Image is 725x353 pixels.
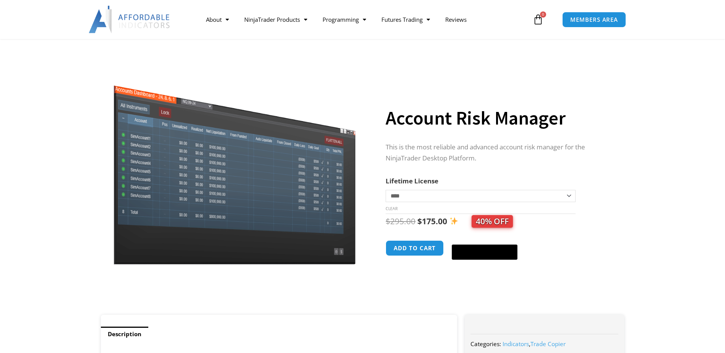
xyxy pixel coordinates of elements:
[386,206,397,211] a: Clear options
[470,340,501,348] span: Categories:
[540,11,546,18] span: 0
[237,11,315,28] a: NinjaTrader Products
[315,11,374,28] a: Programming
[386,105,609,131] h1: Account Risk Manager
[450,239,519,240] iframe: Secure payment input frame
[374,11,438,28] a: Futures Trading
[562,12,626,28] a: MEMBERS AREA
[386,176,438,185] label: Lifetime License
[503,340,529,348] a: Indicators
[521,8,555,31] a: 0
[198,11,237,28] a: About
[89,6,171,33] img: LogoAI | Affordable Indicators – NinjaTrader
[438,11,474,28] a: Reviews
[386,216,390,227] span: $
[386,142,609,164] p: This is the most reliable and advanced account risk manager for the NinjaTrader Desktop Platform.
[417,216,422,227] span: $
[472,215,513,228] span: 40% OFF
[452,245,517,260] button: Buy with GPay
[503,340,566,348] span: ,
[101,327,148,342] a: Description
[386,240,444,256] button: Add to cart
[386,216,415,227] bdi: 295.00
[530,340,566,348] a: Trade Copier
[570,17,618,23] span: MEMBERS AREA
[198,11,531,28] nav: Menu
[112,70,357,265] img: Screenshot 2024-08-26 15462845454
[417,216,447,227] bdi: 175.00
[450,217,458,225] img: ✨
